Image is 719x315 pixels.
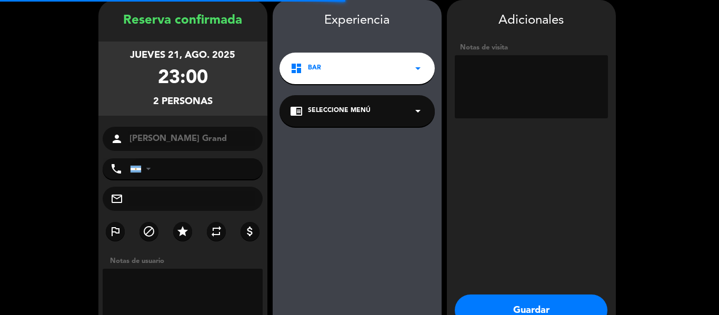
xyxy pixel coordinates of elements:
[131,159,155,179] div: Argentina: +54
[109,225,122,238] i: outlined_flag
[105,256,267,267] div: Notas de usuario
[290,62,303,75] i: dashboard
[110,162,123,175] i: phone
[111,133,123,145] i: person
[308,106,371,116] span: Seleccione Menú
[308,63,321,74] span: Bar
[455,42,608,53] div: Notas de visita
[273,11,442,31] div: Experiencia
[455,11,608,31] div: Adicionales
[153,94,213,109] div: 2 personas
[210,225,223,238] i: repeat
[98,11,267,31] div: Reserva confirmada
[412,105,424,117] i: arrow_drop_down
[130,48,235,63] div: jueves 21, ago. 2025
[244,225,256,238] i: attach_money
[290,105,303,117] i: chrome_reader_mode
[143,225,155,238] i: block
[111,192,123,205] i: mail_outline
[412,62,424,75] i: arrow_drop_down
[158,63,208,94] div: 23:00
[176,225,189,238] i: star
